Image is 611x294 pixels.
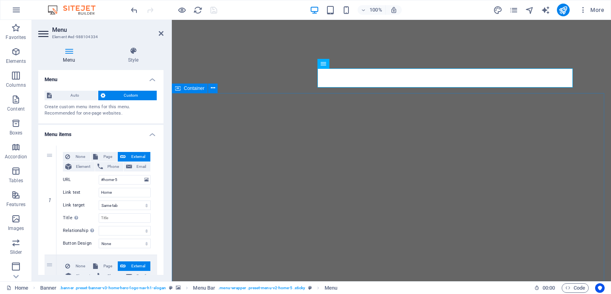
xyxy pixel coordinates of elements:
[72,261,88,271] span: None
[308,286,312,290] i: This element is a customizable preset
[509,5,519,15] button: pages
[124,271,150,281] button: Email
[134,271,148,281] span: Email
[576,4,607,16] button: More
[193,283,215,293] span: Click to select. Double-click to edit
[108,91,155,100] span: Custom
[579,6,604,14] span: More
[52,33,148,41] h3: Element #ed-988104334
[595,283,605,293] button: Usercentrics
[99,188,151,197] input: Link text...
[565,283,585,293] span: Code
[63,162,95,171] button: Element
[63,152,90,162] button: None
[6,201,25,208] p: Features
[52,26,163,33] h2: Menu
[6,283,28,293] a: Click to cancel selection. Double-click to open Pages
[118,261,150,271] button: External
[74,162,92,171] span: Element
[10,249,22,255] p: Slider
[45,91,98,100] button: Auto
[45,104,157,117] div: Create custom menu items for this menu. Recommended for one-page websites.
[493,5,503,15] button: design
[63,201,99,210] label: Link target
[534,283,555,293] h6: Session time
[5,154,27,160] p: Accordion
[6,58,26,64] p: Elements
[44,197,55,203] em: 1
[129,5,139,15] button: undo
[390,6,397,14] i: On resize automatically adjust zoom level to fit chosen device.
[10,130,23,136] p: Boxes
[91,261,117,271] button: Page
[63,271,95,281] button: Element
[46,5,105,15] img: Editor Logo
[9,177,23,184] p: Tables
[128,152,148,162] span: External
[370,5,382,15] h6: 100%
[218,283,305,293] span: . menu-wrapper .preset-menu-v2-home-5 .sticky
[541,6,550,15] i: AI Writer
[40,283,57,293] span: Click to select. Double-click to edit
[95,162,123,171] button: Phone
[6,34,26,41] p: Favorites
[358,5,386,15] button: 100%
[100,152,115,162] span: Page
[63,261,90,271] button: None
[541,5,551,15] button: text_generator
[130,6,139,15] i: Undo: Change menu items (Ctrl+Z)
[525,5,535,15] button: navigator
[6,82,26,88] p: Columns
[91,152,117,162] button: Page
[177,5,187,15] button: Click here to leave preview mode and continue editing
[105,271,121,281] span: Phone
[509,6,518,15] i: Pages (Ctrl+Alt+S)
[95,271,123,281] button: Phone
[38,70,163,84] h4: Menu
[558,6,568,15] i: Publish
[72,152,88,162] span: None
[193,5,202,15] button: reload
[325,283,337,293] span: Click to select. Double-click to edit
[193,6,202,15] i: Reload page
[128,261,148,271] span: External
[118,152,150,162] button: External
[99,213,151,223] input: Title
[124,162,150,171] button: Email
[103,47,163,64] h4: Style
[134,162,148,171] span: Email
[38,47,103,64] h4: Menu
[493,6,502,15] i: Design (Ctrl+Alt+Y)
[63,188,99,197] label: Link text
[105,162,121,171] span: Phone
[63,226,99,236] label: Relationship
[74,271,92,281] span: Element
[557,4,570,16] button: publish
[99,175,151,185] input: URL...
[63,239,99,248] label: Button Design
[63,213,99,223] label: Title
[60,283,166,293] span: . banner .preset-banner-v3-home-hero-logo-nav-h1-slogan
[548,285,549,291] span: :
[40,283,337,293] nav: breadcrumb
[169,286,173,290] i: This element is a customizable preset
[98,91,157,100] button: Custom
[176,286,181,290] i: This element contains a background
[100,261,115,271] span: Page
[63,175,99,185] label: URL
[38,125,163,139] h4: Menu items
[7,106,25,112] p: Content
[184,86,204,91] span: Container
[562,283,589,293] button: Code
[8,225,24,232] p: Images
[543,283,555,293] span: 00 00
[525,6,534,15] i: Navigator
[54,91,95,100] span: Auto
